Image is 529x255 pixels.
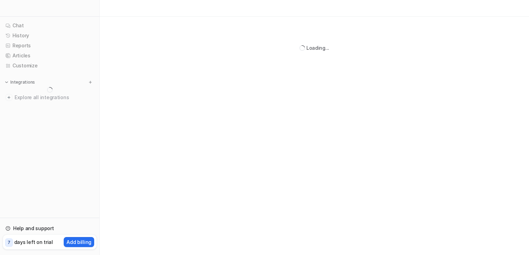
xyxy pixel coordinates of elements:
div: Loading... [306,44,329,51]
a: Articles [3,51,97,60]
a: Customize [3,61,97,70]
img: explore all integrations [6,94,12,101]
a: Help and support [3,224,97,233]
span: Explore all integrations [15,92,94,103]
a: Reports [3,41,97,50]
img: menu_add.svg [88,80,93,85]
a: Explore all integrations [3,93,97,102]
p: days left on trial [14,238,53,246]
button: Integrations [3,79,37,86]
p: Integrations [10,79,35,85]
button: Add billing [64,237,94,247]
p: Add billing [66,238,91,246]
img: expand menu [4,80,9,85]
a: Chat [3,21,97,30]
p: 7 [8,239,10,246]
a: History [3,31,97,40]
